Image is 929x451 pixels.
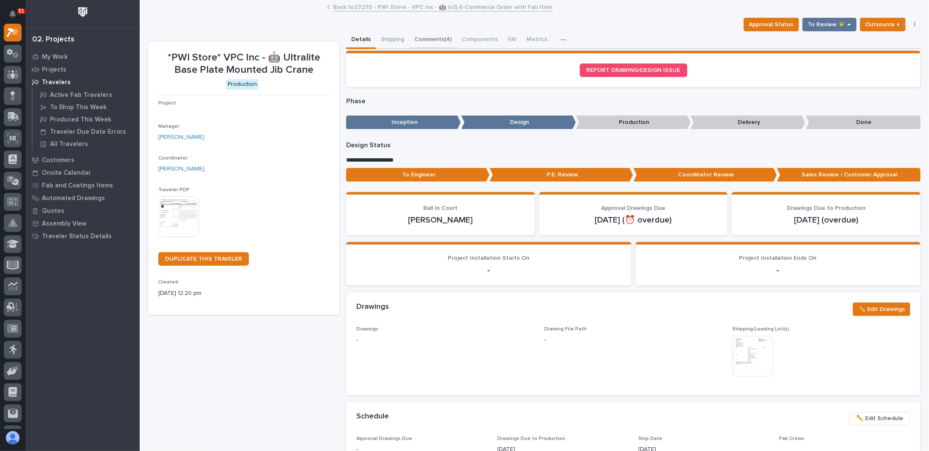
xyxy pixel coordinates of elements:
[42,233,112,240] p: Traveler Status Details
[780,436,805,441] span: Fab Crews
[356,336,534,345] p: -
[42,220,86,228] p: Assembly View
[75,4,91,20] img: Workspace Logo
[461,115,576,129] p: Design
[346,31,376,49] button: Details
[33,126,140,137] a: Traveler Due Date Errors
[356,436,412,441] span: Approval Drawings Due
[33,101,140,113] a: To Shop This Week
[42,79,71,86] p: Travelers
[25,192,140,204] a: Automated Drawings
[544,327,587,332] span: Drawing File Path
[856,413,903,423] span: ✏️ Edit Schedule
[25,154,140,166] a: Customers
[639,436,663,441] span: Ship Date
[158,133,204,142] a: [PERSON_NAME]
[158,52,329,76] p: *PWI Store* VPC Inc - 🤖 Ultralite Base Plate Mounted Jib Crane
[858,304,905,314] span: ✏️ Edit Drawings
[50,128,126,136] p: Traveler Due Date Errors
[739,255,817,261] span: Project Installation Ends On
[457,31,503,49] button: Components
[158,124,179,129] span: Manager
[634,168,777,182] p: Coordinator Review
[448,255,529,261] span: Project Installation Starts On
[744,18,799,31] button: Approval Status
[346,97,921,105] p: Phase
[158,156,187,161] span: Coordinator
[346,168,490,182] p: To Engineer
[860,18,906,31] button: Outsource ↑
[42,169,91,177] p: Onsite Calendar
[544,336,546,345] p: -
[42,66,66,74] p: Projects
[50,116,111,124] p: Produced This Week
[346,115,461,129] p: Inception
[646,265,910,275] p: -
[158,280,178,285] span: Created
[25,230,140,242] a: Traveler Status Details
[25,63,140,76] a: Projects
[50,140,88,148] p: All Travelers
[158,289,329,298] p: [DATE] 12:20 pm
[25,217,140,230] a: Assembly View
[32,35,74,44] div: 02. Projects
[409,31,457,49] button: Comments (4)
[50,104,107,111] p: To Shop This Week
[808,19,851,30] span: To Review 👨‍🏭 →
[158,101,176,106] span: Project
[601,205,666,211] span: Approval Drawings Due
[11,10,22,24] div: Notifications51
[165,256,242,262] span: DUPLICATE THIS TRAVELER
[42,53,68,61] p: My Work
[25,204,140,217] a: Quotes
[25,50,140,63] a: My Work
[376,31,409,49] button: Shipping
[503,31,521,49] button: FAI
[33,89,140,101] a: Active Fab Travelers
[576,115,691,129] p: Production
[849,412,910,426] button: ✏️ Edit Schedule
[749,19,794,30] span: Approval Status
[521,31,552,49] button: Metrics
[33,138,140,150] a: All Travelers
[587,67,681,73] span: REPORT DRAWING/DESIGN ISSUE
[356,215,525,225] p: [PERSON_NAME]
[356,302,389,312] h2: Drawings
[42,207,64,215] p: Quotes
[42,195,105,202] p: Automated Drawings
[25,179,140,192] a: Fab and Coatings Items
[19,8,24,14] p: 51
[25,166,140,179] a: Onsite Calendar
[334,2,553,11] a: Back to27275 - PWI Store - VPC Inc - 🤖 (v2) E-Commerce Order with Fab Item
[580,63,687,77] a: REPORT DRAWING/DESIGN ISSUE
[802,18,857,31] button: To Review 👨‍🏭 →
[158,165,204,173] a: [PERSON_NAME]
[733,327,790,332] span: Shipping/Loading List(s)
[787,205,866,211] span: Drawings Due to Production
[42,157,74,164] p: Customers
[158,187,190,192] span: Traveler PDF
[25,76,140,88] a: Travelers
[853,302,910,316] button: ✏️ Edit Drawings
[549,215,718,225] p: [DATE] (⏰ overdue)
[356,412,389,421] h2: Schedule
[356,265,621,275] p: -
[50,91,112,99] p: Active Fab Travelers
[158,252,249,266] a: DUPLICATE THIS TRAVELER
[497,436,565,441] span: Drawings Due to Production
[806,115,921,129] p: Done
[742,215,910,225] p: [DATE] (overdue)
[424,205,458,211] span: Ball In Court
[4,429,22,447] button: users-avatar
[691,115,805,129] p: Delivery
[42,182,113,190] p: Fab and Coatings Items
[346,141,921,149] p: Design Status
[490,168,633,182] p: P.E. Review
[226,79,259,90] div: Production
[4,5,22,23] button: Notifications
[356,327,378,332] span: Drawings
[866,19,900,30] span: Outsource ↑
[777,168,921,182] p: Sales Review / Customer Approval
[33,113,140,125] a: Produced This Week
